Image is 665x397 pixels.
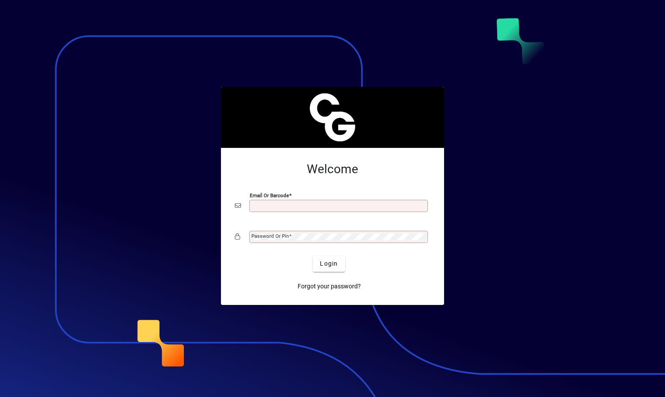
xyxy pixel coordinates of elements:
[298,282,361,291] span: Forgot your password?
[320,259,338,268] span: Login
[313,256,345,272] button: Login
[250,192,289,198] mat-label: Email or Barcode
[294,279,364,294] a: Forgot your password?
[251,233,289,239] mat-label: Password or Pin
[235,162,430,177] h2: Welcome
